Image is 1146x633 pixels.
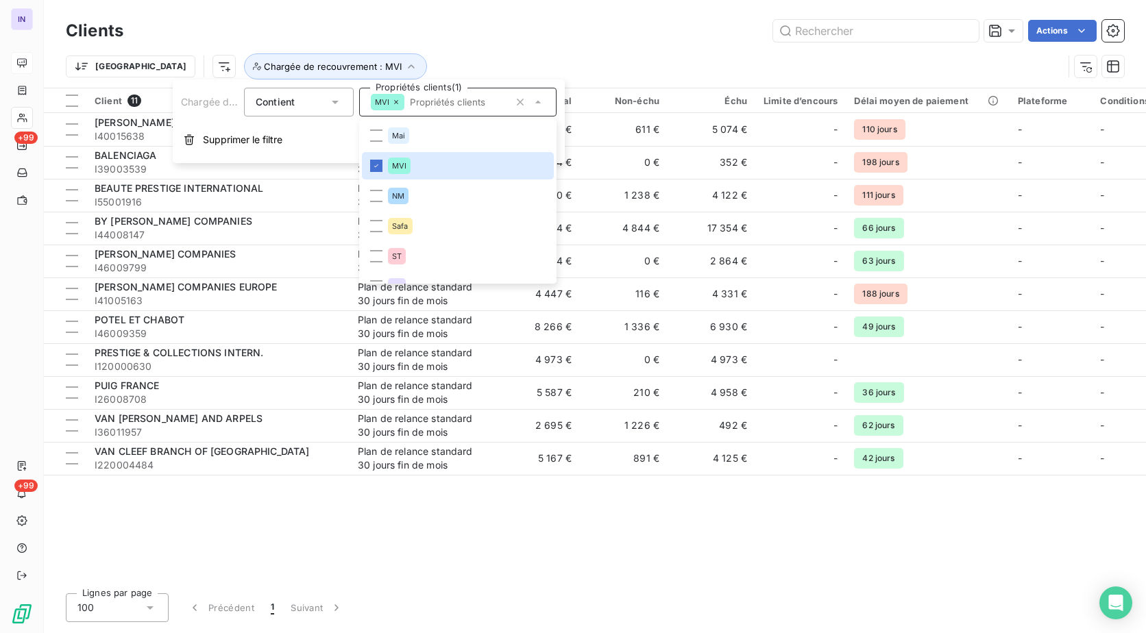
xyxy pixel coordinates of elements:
[676,95,747,106] div: Échu
[1018,353,1022,365] span: -
[358,346,484,373] div: Plan de relance standard 30 jours fin de mois
[11,8,33,30] div: IN
[95,228,341,242] span: I44008147
[668,277,755,310] td: 4 331 €
[854,119,905,140] span: 110 jours
[854,448,903,469] span: 42 jours
[14,480,38,492] span: +99
[404,96,509,108] input: Propriétés clients
[580,409,668,442] td: 1 226 €
[854,284,907,304] span: 188 jours
[77,601,94,615] span: 100
[492,343,580,376] td: 4 973 €
[1100,123,1104,135] span: -
[492,310,580,343] td: 8 266 €
[95,294,341,308] span: I41005163
[668,179,755,212] td: 4 122 €
[668,310,755,343] td: 6 930 €
[580,277,668,310] td: 116 €
[1018,288,1022,299] span: -
[392,192,404,200] span: NM
[668,409,755,442] td: 492 €
[1100,156,1104,168] span: -
[492,277,580,310] td: 4 447 €
[1099,586,1132,619] div: Open Intercom Messenger
[773,20,979,42] input: Rechercher
[95,393,341,406] span: I26008708
[95,327,341,340] span: I46009359
[180,593,263,622] button: Précédent
[66,55,195,77] button: [GEOGRAPHIC_DATA]
[392,222,409,230] span: Safa
[668,376,755,409] td: 4 958 €
[1018,189,1022,201] span: -
[1018,321,1022,332] span: -
[833,287,838,301] span: -
[358,313,484,340] div: Plan de relance standard 30 jours fin de mois
[1018,386,1022,398] span: -
[358,247,484,275] div: Plan de relance standard 30 jours fin de mois
[14,132,38,144] span: +99
[833,188,838,202] span: -
[668,442,755,475] td: 4 125 €
[264,61,402,72] span: Chargée de recouvrement : MVI
[1018,255,1022,266] span: -
[1100,255,1104,266] span: -
[271,601,274,615] span: 1
[588,95,659,106] div: Non-échu
[392,162,406,170] span: MVI
[1018,123,1022,135] span: -
[1100,288,1104,299] span: -
[668,146,755,179] td: 352 €
[1100,419,1104,431] span: -
[1100,353,1104,365] span: -
[1100,222,1104,234] span: -
[358,412,484,439] div: Plan de relance standard 30 jours fin de mois
[854,218,903,238] span: 66 jours
[580,212,668,245] td: 4 844 €
[492,409,580,442] td: 2 695 €
[392,132,405,140] span: Mai
[66,18,123,43] h3: Clients
[580,146,668,179] td: 0 €
[95,360,341,373] span: I120000630
[358,214,484,242] div: Plan de relance standard 30 jours fin de mois
[833,419,838,432] span: -
[282,593,352,622] button: Suivant
[833,254,838,268] span: -
[668,245,755,277] td: 2 864 €
[358,445,484,472] div: Plan de relance standard 30 jours fin de mois
[580,376,668,409] td: 210 €
[95,162,341,176] span: I39003539
[580,442,668,475] td: 891 €
[95,412,263,424] span: VAN [PERSON_NAME] AND ARPELS
[833,156,838,169] span: -
[95,314,184,325] span: POTEL ET CHABOT
[854,316,903,337] span: 49 jours
[668,343,755,376] td: 4 973 €
[492,376,580,409] td: 5 587 €
[854,185,903,206] span: 111 jours
[580,343,668,376] td: 0 €
[95,116,175,128] span: [PERSON_NAME]
[668,113,755,146] td: 5 074 €
[95,347,264,358] span: PRESTIGE & COLLECTIONS INTERN.
[492,442,580,475] td: 5 167 €
[95,215,252,227] span: BY [PERSON_NAME] COMPANIES
[833,386,838,399] span: -
[833,451,838,465] span: -
[1028,20,1097,42] button: Actions
[833,353,838,367] span: -
[833,123,838,136] span: -
[95,281,278,293] span: [PERSON_NAME] COMPANIES EUROPE
[95,248,236,260] span: [PERSON_NAME] COMPANIES
[244,53,427,79] button: Chargée de recouvrement : MVI
[833,221,838,235] span: -
[1100,189,1104,201] span: -
[95,129,341,143] span: I40015638
[203,133,282,147] span: Supprimer le filtre
[1100,452,1104,464] span: -
[127,95,141,107] span: 11
[95,458,341,472] span: I220004484
[854,152,907,173] span: 198 jours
